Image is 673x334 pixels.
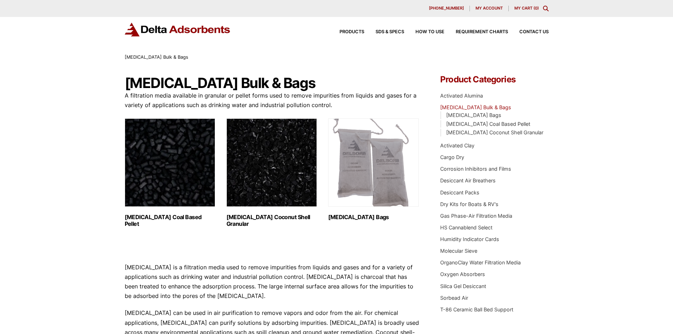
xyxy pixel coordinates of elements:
[440,224,492,230] a: HS Cannablend Select
[328,214,419,221] h2: [MEDICAL_DATA] Bags
[340,30,364,34] span: Products
[226,118,317,227] a: Visit product category Activated Carbon Coconut Shell Granular
[514,6,539,11] a: My Cart (0)
[364,30,404,34] a: SDS & SPECS
[125,91,419,110] p: A filtration media available in granular or pellet forms used to remove impurities from liquids a...
[440,259,521,265] a: OrganoClay Water Filtration Media
[328,30,364,34] a: Products
[440,213,512,219] a: Gas Phase-Air Filtration Media
[519,30,549,34] span: Contact Us
[476,6,503,10] span: My account
[125,118,215,207] img: Activated Carbon Coal Based Pellet
[440,166,511,172] a: Corrosion Inhibitors and Films
[470,6,509,11] a: My account
[415,30,444,34] span: How to Use
[446,112,501,118] a: [MEDICAL_DATA] Bags
[328,118,419,207] img: Activated Carbon Bags
[440,236,499,242] a: Humidity Indicator Cards
[429,6,464,10] span: [PHONE_NUMBER]
[440,271,485,277] a: Oxygen Absorbers
[125,54,188,60] span: [MEDICAL_DATA] Bulk & Bags
[125,263,419,301] p: [MEDICAL_DATA] is a filtration media used to remove impurities from liquids and gases and for a v...
[125,214,215,227] h2: [MEDICAL_DATA] Coal Based Pellet
[328,118,419,221] a: Visit product category Activated Carbon Bags
[376,30,404,34] span: SDS & SPECS
[440,177,496,183] a: Desiccant Air Breathers
[446,129,543,135] a: [MEDICAL_DATA] Coconut Shell Granular
[440,104,511,110] a: [MEDICAL_DATA] Bulk & Bags
[440,306,513,312] a: T-86 Ceramic Ball Bed Support
[423,6,470,11] a: [PHONE_NUMBER]
[125,75,419,91] h1: [MEDICAL_DATA] Bulk & Bags
[125,118,215,227] a: Visit product category Activated Carbon Coal Based Pellet
[456,30,508,34] span: Requirement Charts
[440,248,477,254] a: Molecular Sieve
[440,142,474,148] a: Activated Clay
[543,6,549,11] div: Toggle Modal Content
[125,23,231,36] img: Delta Adsorbents
[226,214,317,227] h2: [MEDICAL_DATA] Coconut Shell Granular
[440,189,479,195] a: Desiccant Packs
[446,121,530,127] a: [MEDICAL_DATA] Coal Based Pellet
[440,75,548,84] h4: Product Categories
[508,30,549,34] a: Contact Us
[444,30,508,34] a: Requirement Charts
[404,30,444,34] a: How to Use
[440,154,464,160] a: Cargo Dry
[440,295,468,301] a: Sorbead Air
[440,201,498,207] a: Dry Kits for Boats & RV's
[226,118,317,207] img: Activated Carbon Coconut Shell Granular
[440,93,483,99] a: Activated Alumina
[440,283,486,289] a: Silica Gel Desiccant
[535,6,537,11] span: 0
